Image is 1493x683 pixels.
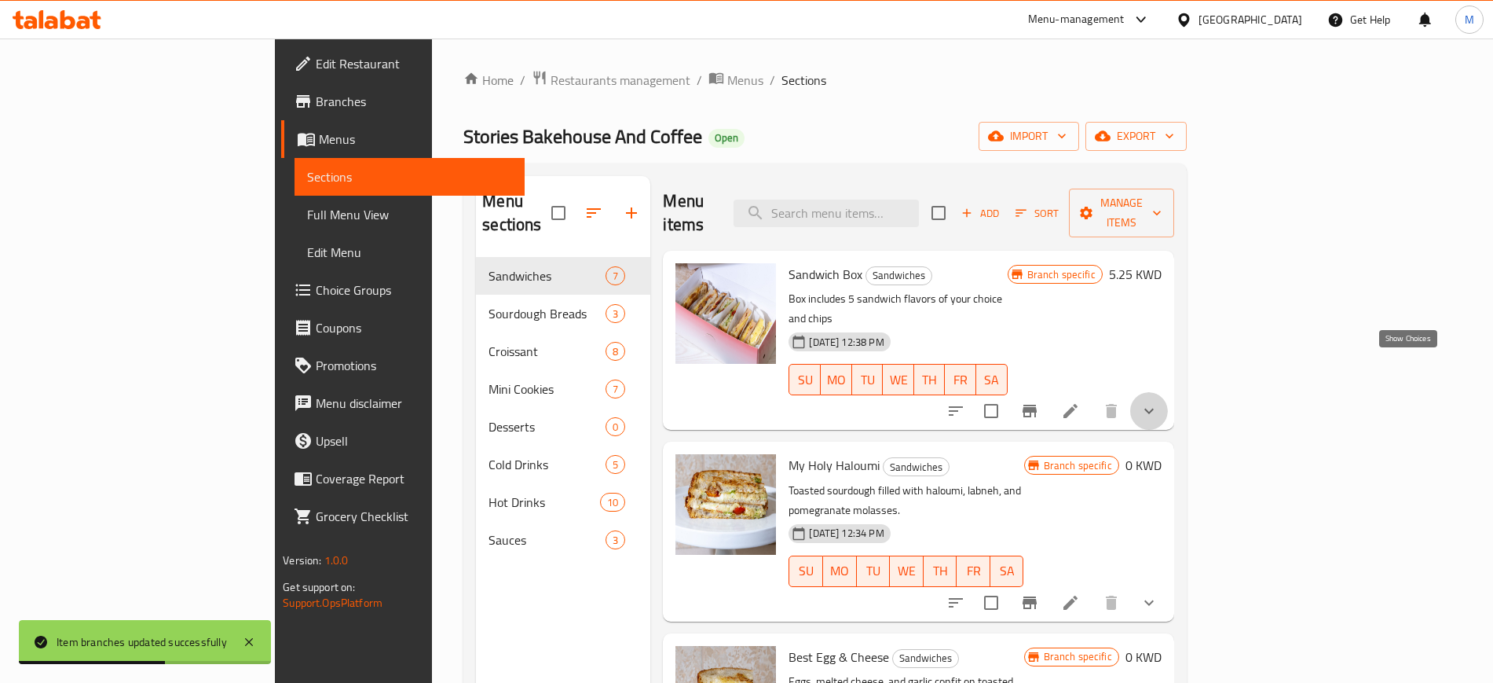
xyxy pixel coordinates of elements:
[283,593,382,613] a: Support.OpsPlatform
[803,526,890,541] span: [DATE] 12:34 PM
[789,481,1023,520] p: Toasted sourdough filled with haloumi, labneh, and pomegranate molasses.
[675,454,776,555] img: My Holy Haloumi
[1012,201,1063,226] button: Sort
[295,233,524,271] a: Edit Menu
[858,369,877,391] span: TU
[1021,267,1102,282] span: Branch specific
[789,453,880,477] span: My Holy Haloumi
[281,309,524,347] a: Coupons
[283,550,321,571] span: Version:
[727,71,763,90] span: Menus
[893,649,958,667] span: Sandwiches
[476,370,650,408] div: Mini Cookies7
[1061,402,1080,420] a: Edit menu item
[857,556,891,587] button: TU
[606,533,624,548] span: 3
[896,560,917,582] span: WE
[324,550,349,571] span: 1.0.0
[1005,201,1069,226] span: Sort items
[532,70,690,90] a: Restaurants management
[316,507,511,526] span: Grocery Checklist
[883,457,950,476] div: Sandwiches
[489,493,600,512] span: Hot Drinks
[1085,122,1187,151] button: export
[963,560,984,582] span: FR
[489,417,606,436] span: Desserts
[1140,593,1158,612] svg: Show Choices
[606,420,624,435] span: 0
[606,269,624,284] span: 7
[606,342,625,361] div: items
[489,342,606,361] span: Croissant
[476,295,650,332] div: Sourdough Breads3
[316,356,511,375] span: Promotions
[1092,584,1130,622] button: delete
[789,289,1007,329] p: Box includes 5 sandwich flavors of your choice and chips
[1081,193,1162,233] span: Manage items
[281,120,524,158] a: Menus
[463,70,1186,90] nav: breadcrumb
[959,204,1001,222] span: Add
[827,369,846,391] span: MO
[316,431,511,450] span: Upsell
[575,194,613,232] span: Sort sections
[789,263,862,286] span: Sandwich Box
[600,493,625,512] div: items
[1125,646,1162,668] h6: 0 KWD
[1011,584,1048,622] button: Branch-specific-item
[1061,593,1080,612] a: Edit menu item
[281,384,524,422] a: Menu disclaimer
[697,71,702,90] li: /
[796,560,817,582] span: SU
[606,457,624,472] span: 5
[551,71,690,90] span: Restaurants management
[606,344,624,359] span: 8
[675,263,776,364] img: Sandwich Box
[990,556,1024,587] button: SA
[316,394,511,413] span: Menu disclaimer
[991,127,1067,146] span: import
[920,369,939,391] span: TH
[829,560,851,582] span: MO
[914,364,946,395] button: TH
[863,560,884,582] span: TU
[789,556,823,587] button: SU
[281,422,524,460] a: Upsell
[476,332,650,370] div: Croissant8
[476,521,650,559] div: Sauces3
[1465,11,1474,28] span: M
[983,369,1001,391] span: SA
[708,131,745,145] span: Open
[281,347,524,384] a: Promotions
[606,304,625,323] div: items
[1037,649,1118,664] span: Branch specific
[796,369,814,391] span: SU
[1198,11,1302,28] div: [GEOGRAPHIC_DATA]
[295,158,524,196] a: Sections
[1130,584,1168,622] button: show more
[489,304,606,323] span: Sourdough Breads
[57,633,227,651] div: Item branches updated successfully
[957,556,990,587] button: FR
[606,307,624,321] span: 3
[770,71,775,90] li: /
[476,408,650,446] div: Desserts0
[281,45,524,83] a: Edit Restaurant
[476,483,650,521] div: Hot Drinks10
[1037,458,1118,473] span: Branch specific
[803,335,890,350] span: [DATE] 12:38 PM
[823,556,857,587] button: MO
[1130,392,1168,430] button: show more
[955,201,1005,226] button: Add
[865,266,932,285] div: Sandwiches
[1069,189,1174,237] button: Manage items
[476,446,650,483] div: Cold Drinks5
[489,266,606,285] span: Sandwiches
[890,556,924,587] button: WE
[884,458,949,476] span: Sandwiches
[316,92,511,111] span: Branches
[997,560,1018,582] span: SA
[945,364,976,395] button: FR
[316,469,511,488] span: Coverage Report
